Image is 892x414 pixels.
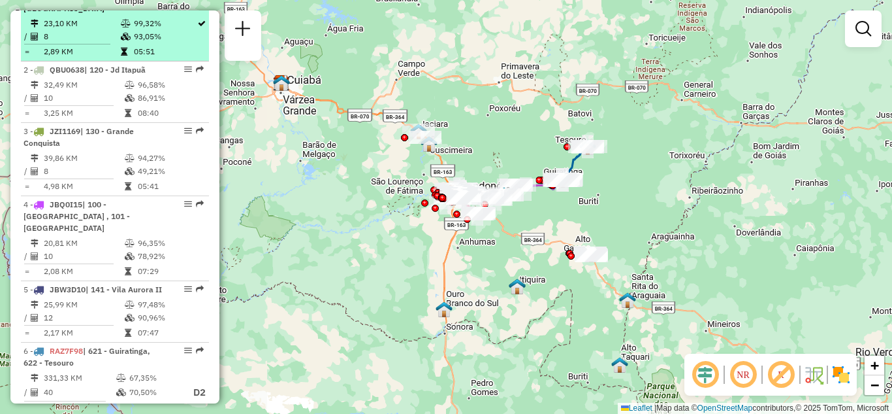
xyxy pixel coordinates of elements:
a: OpenStreetMap [697,404,753,413]
i: Tempo total em rota [125,109,131,117]
div: Atividade não roteirizada - JUCINETE MARIA DE ALMEIDA 01669292126 [439,184,472,198]
span: 6 - [24,346,150,368]
td: = [24,265,30,278]
td: 3,25 KM [43,107,124,120]
span: JZI1169 [50,126,80,136]
div: Atividade não roteirizada - BAR DA CACHOEIRA [575,249,608,262]
div: Atividade não roteirizada - MERCADO MASTER LTDA [447,191,479,204]
img: OURO BRANCO DO SUL [436,301,453,318]
i: Distância Total [31,301,39,309]
td: 96,35% [137,237,203,250]
td: / [24,385,30,401]
i: % de utilização do peso [125,154,135,162]
i: Distância Total [31,374,39,382]
td: 93,05% [133,30,197,43]
div: Atividade não roteirizada - MARIA ZENILDA DE MAT [575,248,607,261]
td: 32,49 KM [43,78,124,92]
img: ALTO ARAGUAIA [619,292,636,309]
a: Leaflet [621,404,652,413]
td: 10 [43,92,124,105]
em: Opções [184,347,192,354]
td: 05:51 [133,45,197,58]
span: 4 - [24,199,130,233]
em: Opções [184,127,192,135]
td: / [24,311,30,324]
span: QBU0638 [50,65,84,75]
img: TESOURO [579,139,596,156]
span: 2 - [24,65,146,75]
i: % de utilização da cubagem [116,388,126,396]
td: / [24,92,30,105]
em: Rota exportada [196,285,204,293]
td: 99,32% [133,17,197,30]
i: % de utilização do peso [125,81,135,89]
div: Atividade não roteirizada - EDYLAINE DA SILVA SO [442,186,475,199]
td: 67,35% [129,371,181,385]
a: Nova sessão e pesquisa [230,16,256,45]
div: Atividade não roteirizada - CONVENIENCIA DA BINA [441,186,473,199]
span: | [654,404,656,413]
div: Atividade não roteirizada - FRANCISCO BATISTA DA [574,247,607,260]
span: | 100 - [GEOGRAPHIC_DATA] , 101 - [GEOGRAPHIC_DATA] [24,199,130,233]
div: Atividade não roteirizada - THAYNARA FERREIRA DIAS [402,124,435,137]
span: − [870,377,879,393]
span: Exibir rótulo [765,359,797,390]
td: 90,96% [137,311,203,324]
div: Atividade não roteirizada - HERMES MEDEIROS RODR [446,192,479,205]
span: 3 - [24,126,134,148]
td: / [24,165,30,178]
td: 40 [43,385,116,401]
em: Rota exportada [196,347,204,354]
i: Total de Atividades [31,314,39,322]
div: Atividade não roteirizada - CLAUDIA SANDRA DA LU [575,249,607,262]
i: % de utilização da cubagem [121,33,131,41]
td: 07:29 [137,265,203,278]
i: Total de Atividades [31,94,39,102]
i: Total de Atividades [31,252,39,260]
p: D2 [182,385,206,400]
div: Atividade não roteirizada - BAR E CONVENIENCIA D [439,188,472,201]
span: Ocultar NR [727,359,759,390]
em: Rota exportada [196,65,204,73]
i: Total de Atividades [31,167,39,175]
div: Atividade não roteirizada - BRAMBILA SUPERMERCAD [446,190,479,203]
img: ITIQUIRA [509,278,526,295]
img: ALTO TAQUARI [611,356,628,373]
em: Opções [184,65,192,73]
span: | 621 - Guiratinga, 622 - Tesouro [24,346,150,368]
div: Atividade não roteirizada - FM SUPERMERCADO LTDA [445,190,477,203]
td: 49,21% [137,165,203,178]
img: Exibir/Ocultar setores [831,364,852,385]
span: RAZ7F98 [50,346,83,356]
i: Distância Total [31,81,39,89]
td: = [24,45,30,58]
div: Atividade não roteirizada - OSVALDO ALMEIDA LIMA [573,247,606,260]
i: Total de Atividades [31,388,39,396]
div: Map data © contributors,© 2025 TomTom, Microsoft [618,403,892,414]
td: 86,91% [137,92,203,105]
td: 70,50% [129,385,181,401]
i: % de utilização da cubagem [125,314,135,322]
td: 97,48% [137,298,203,311]
td: / [24,250,30,263]
i: % de utilização do peso [125,301,135,309]
i: % de utilização do peso [121,20,131,27]
td: 07:47 [137,326,203,339]
td: 331,33 KM [43,371,116,385]
img: Fluxo de ruas [803,364,824,385]
td: 2,08 KM [43,265,124,278]
a: Zoom out [865,375,884,395]
div: Atividade não roteirizada - KELBER WILTON LEMOS [441,189,474,202]
td: / [24,30,30,43]
i: % de utilização da cubagem [125,252,135,260]
em: Opções [184,285,192,293]
td: 8 [43,30,120,43]
span: JBW3D10 [50,285,86,294]
td: = [24,180,30,193]
div: Atividade não roteirizada - 61.453.250 LUIZ FERNANDO BARACHO [409,131,441,144]
em: Opções [184,200,192,208]
img: CDD Cuiabá - Internalização [273,75,290,92]
td: = [24,326,30,339]
td: 05:41 [137,180,203,193]
i: Tempo total em rota [125,329,131,337]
